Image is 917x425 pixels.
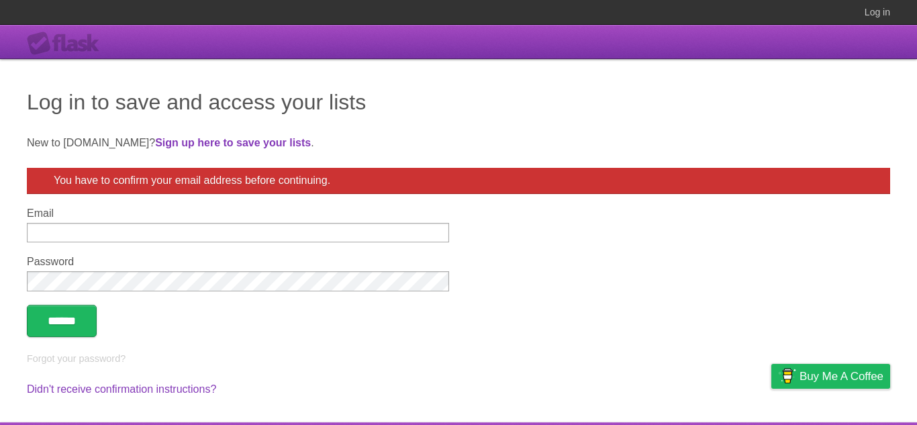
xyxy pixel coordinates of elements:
a: Forgot your password? [27,353,126,364]
a: Sign up here to save your lists [155,137,311,148]
a: Buy me a coffee [771,364,890,389]
h1: Log in to save and access your lists [27,86,890,118]
p: New to [DOMAIN_NAME]? . [27,135,890,151]
img: Buy me a coffee [778,365,796,387]
span: Buy me a coffee [800,365,883,388]
a: Didn't receive confirmation instructions? [27,383,216,395]
label: Email [27,207,449,220]
label: Password [27,256,449,268]
div: Flask [27,32,107,56]
div: You have to confirm your email address before continuing. [27,168,890,194]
